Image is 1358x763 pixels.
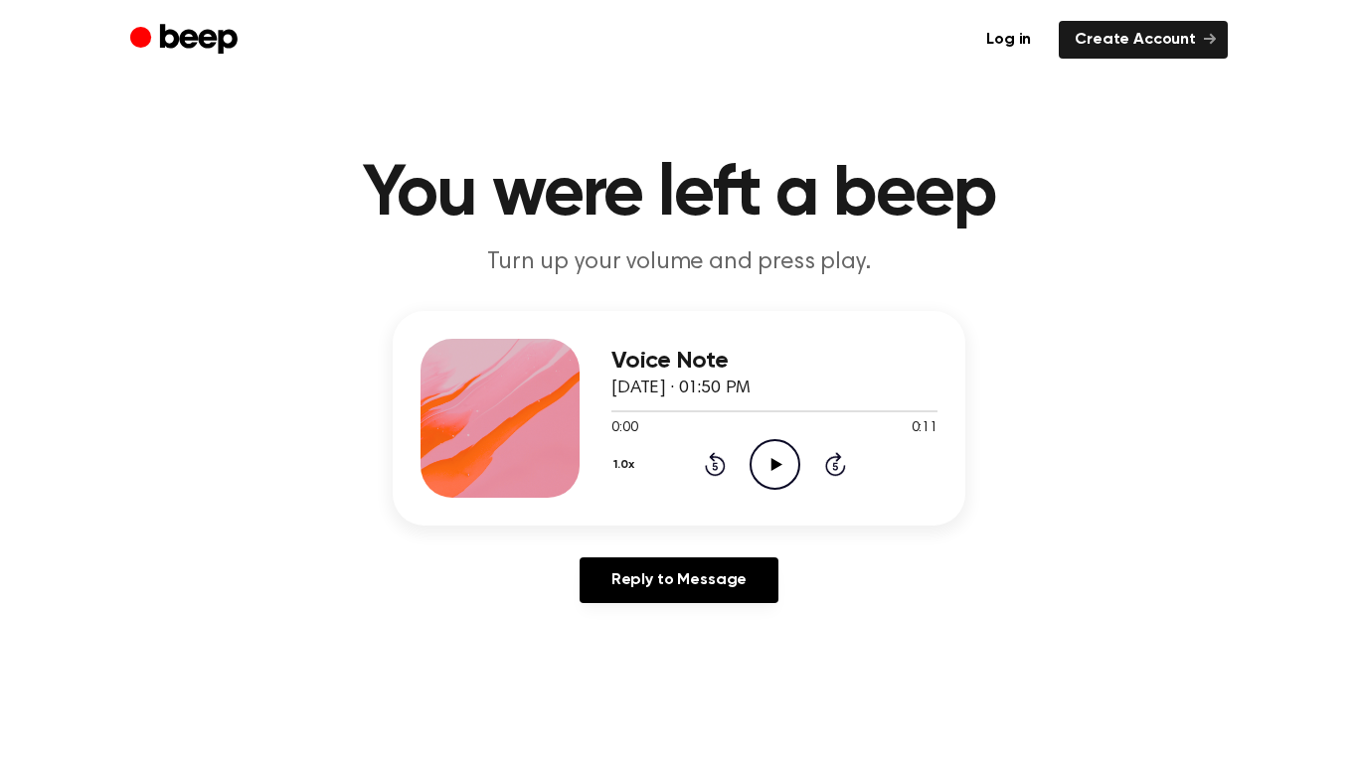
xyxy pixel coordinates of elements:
a: Log in [970,21,1047,59]
a: Reply to Message [580,557,778,603]
h3: Voice Note [611,348,937,375]
p: Turn up your volume and press play. [297,246,1061,279]
span: 0:11 [912,418,937,439]
a: Beep [130,21,243,60]
span: 0:00 [611,418,637,439]
span: [DATE] · 01:50 PM [611,380,751,397]
button: 1.0x [611,448,642,482]
h1: You were left a beep [170,159,1188,230]
a: Create Account [1059,21,1228,59]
